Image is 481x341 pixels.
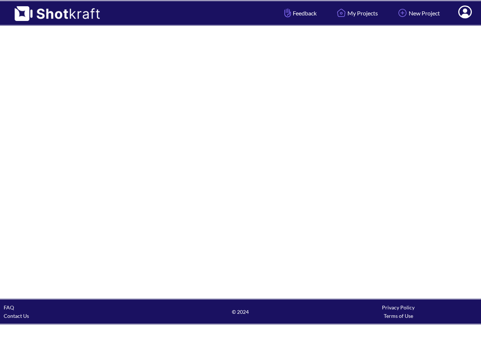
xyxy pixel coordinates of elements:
[161,308,319,316] span: © 2024
[335,7,347,19] img: Home Icon
[396,7,409,19] img: Add Icon
[329,3,383,23] a: My Projects
[320,303,477,312] div: Privacy Policy
[4,313,29,319] a: Contact Us
[320,312,477,320] div: Terms of Use
[283,9,317,17] span: Feedback
[391,3,445,23] a: New Project
[4,304,14,311] a: FAQ
[283,7,293,19] img: Hand Icon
